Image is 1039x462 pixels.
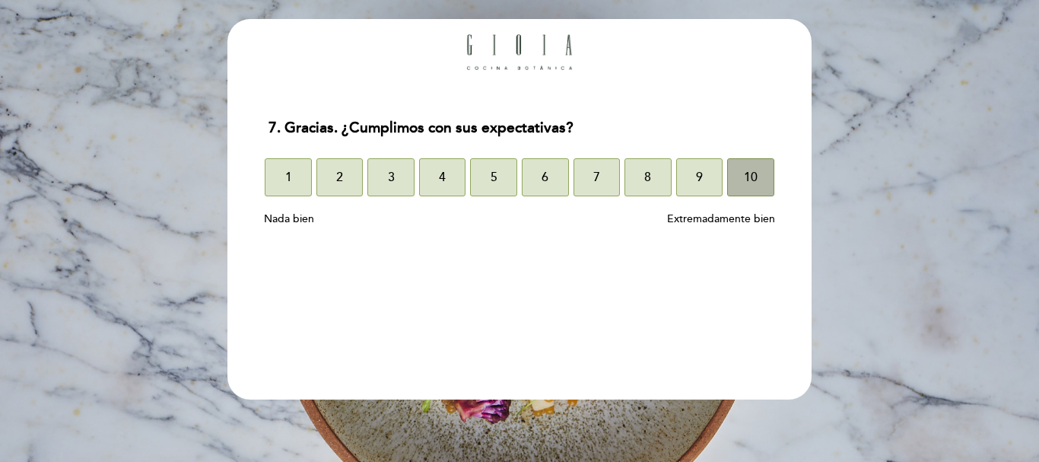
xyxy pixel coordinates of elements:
[256,110,782,147] div: 7. Gracias. ¿Cumplimos con sus expectativas?
[466,34,573,70] img: header_1683901255.png
[388,156,395,199] span: 3
[727,158,774,196] button: 10
[265,158,312,196] button: 1
[470,158,517,196] button: 5
[264,212,314,225] span: Nada bien
[593,156,600,199] span: 7
[336,156,343,199] span: 2
[439,156,446,199] span: 4
[285,156,292,199] span: 1
[491,156,497,199] span: 5
[419,158,466,196] button: 4
[316,158,364,196] button: 2
[574,158,621,196] button: 7
[696,156,703,199] span: 9
[542,156,548,199] span: 6
[667,212,775,225] span: Extremadamente bien
[624,158,672,196] button: 8
[744,156,758,199] span: 10
[676,158,723,196] button: 9
[644,156,651,199] span: 8
[367,158,415,196] button: 3
[522,158,569,196] button: 6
